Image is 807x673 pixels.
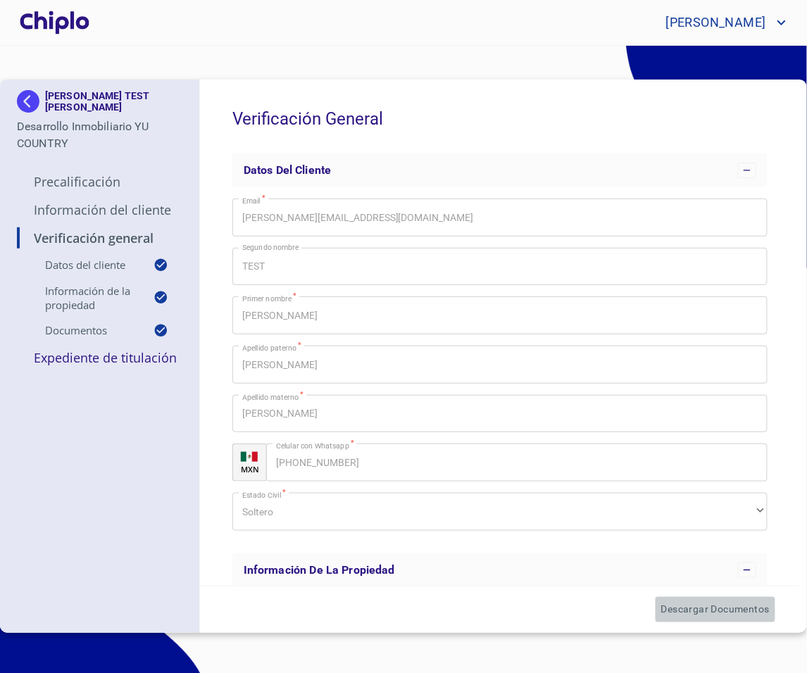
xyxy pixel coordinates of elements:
p: Documentos [17,323,154,337]
p: Información de la propiedad [17,284,154,312]
h5: Verificación General [232,90,768,148]
button: Descargar Documentos [656,597,775,623]
span: Datos del cliente [244,163,332,177]
div: Datos del cliente [232,153,768,187]
span: [PERSON_NAME] [656,11,773,34]
img: Docupass spot blue [17,90,45,113]
div: [PERSON_NAME] TEST [PERSON_NAME] [17,90,182,118]
p: Expediente de Titulación [17,349,182,366]
p: Datos del cliente [17,258,154,272]
span: Información de la propiedad [244,563,395,577]
div: Soltero [232,493,768,531]
button: account of current user [656,11,790,34]
p: Precalificación [17,173,182,190]
img: R93DlvwvvjP9fbrDwZeCRYBHk45OWMq+AAOlFVsxT89f82nwPLnD58IP7+ANJEaWYhP0Tx8kkA0WlQMPQsAAgwAOmBj20AXj6... [241,452,258,462]
p: Desarrollo Inmobiliario YU COUNTRY [17,118,182,152]
p: [PERSON_NAME] TEST [PERSON_NAME] [45,90,182,113]
p: MXN [241,464,259,474]
span: Descargar Documentos [661,601,770,619]
p: Información del Cliente [17,201,182,218]
div: Información de la propiedad [232,553,768,587]
p: Verificación General [17,229,182,246]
